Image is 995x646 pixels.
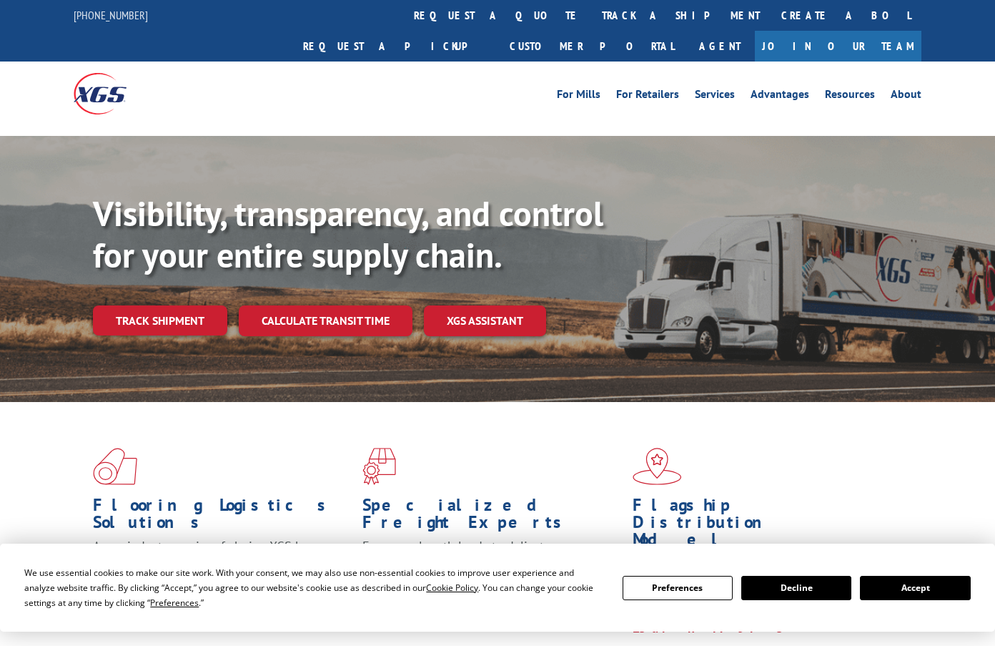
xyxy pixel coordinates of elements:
img: xgs-icon-total-supply-chain-intelligence-red [93,448,137,485]
span: As an industry carrier of choice, XGS has brought innovation and dedication to flooring logistics... [93,538,350,589]
a: Join Our Team [755,31,921,62]
a: For Retailers [616,89,679,104]
a: About [891,89,921,104]
p: From overlength loads to delicate cargo, our experienced staff knows the best way to move your fr... [362,538,621,602]
h1: Specialized Freight Experts [362,496,621,538]
img: xgs-icon-flagship-distribution-model-red [633,448,682,485]
a: Resources [825,89,875,104]
img: xgs-icon-focused-on-flooring-red [362,448,396,485]
a: Services [695,89,735,104]
span: Preferences [150,597,199,609]
a: Agent [685,31,755,62]
button: Preferences [623,576,733,600]
a: Learn More > [633,620,811,636]
b: Visibility, transparency, and control for your entire supply chain. [93,191,603,277]
a: [PHONE_NUMBER] [74,8,148,22]
h1: Flagship Distribution Model [633,496,891,555]
a: Advantages [751,89,809,104]
button: Accept [860,576,970,600]
span: Cookie Policy [426,582,478,594]
a: For Mills [557,89,600,104]
button: Decline [741,576,851,600]
h1: Flooring Logistics Solutions [93,496,352,538]
div: We use essential cookies to make our site work. With your consent, we may also use non-essential ... [24,565,605,610]
a: XGS ASSISTANT [424,305,546,336]
a: Track shipment [93,305,227,336]
a: Calculate transit time [239,305,412,336]
a: Request a pickup [292,31,499,62]
a: Customer Portal [499,31,685,62]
